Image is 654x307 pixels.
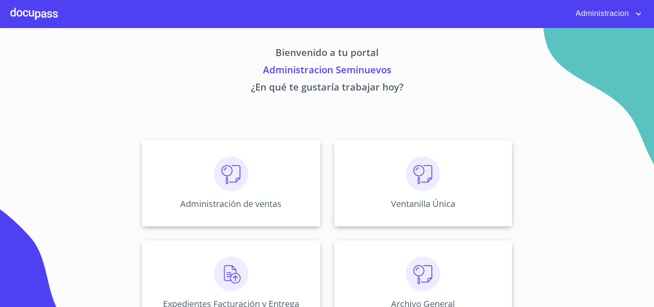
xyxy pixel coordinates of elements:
[569,7,644,21] button: account of current user
[62,63,593,80] p: Administracion Seminuevos
[62,45,593,63] p: Bienvenido a tu portal
[406,257,440,291] img: consulta.png
[62,80,593,97] p: ¿En qué te gustaría trabajar hoy?
[214,157,248,191] img: consulta.png
[391,198,455,210] p: Ventanilla Única
[214,257,248,291] img: carga.png
[569,7,633,21] span: Administracion
[406,157,440,191] img: consulta.png
[180,198,282,210] p: Administración de ventas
